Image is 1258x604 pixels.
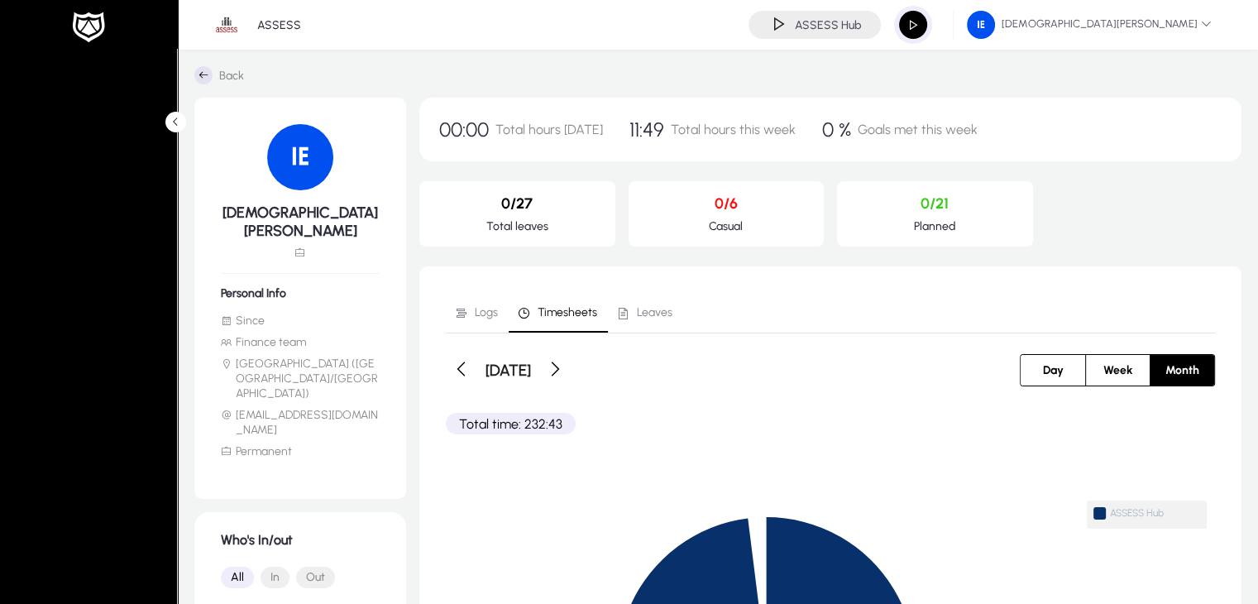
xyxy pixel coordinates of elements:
h4: ASSESS Hub [795,18,861,32]
p: Total time: 232:43 [446,413,576,434]
span: 0 % [822,117,851,141]
p: Planned [850,219,1020,233]
a: Back [194,66,244,84]
span: Day [1033,355,1074,386]
a: Logs [446,293,509,333]
button: Day [1021,355,1085,386]
span: [DEMOGRAPHIC_DATA][PERSON_NAME] [967,11,1212,39]
p: 0/6 [642,194,811,213]
li: [EMAIL_ADDRESS][DOMAIN_NAME] [221,408,380,438]
span: ASSESS Hub [1093,508,1200,523]
button: All [221,567,254,588]
span: Week [1093,355,1142,386]
button: Out [296,567,335,588]
span: Goals met this week [858,122,978,137]
span: 11:49 [629,117,664,141]
a: Leaves [608,293,683,333]
button: Week [1086,355,1150,386]
p: 0/21 [850,194,1020,213]
p: Casual [642,219,811,233]
h3: [DATE] [486,361,531,380]
h6: Personal Info [221,286,380,300]
p: Total leaves [433,219,602,233]
li: Finance team [221,335,380,350]
button: [DEMOGRAPHIC_DATA][PERSON_NAME] [954,10,1225,40]
img: 1.png [211,9,242,41]
li: Since [221,314,380,328]
a: Timesheets [509,293,608,333]
p: 0/27 [433,194,602,213]
span: Month [1155,355,1209,386]
button: Month [1150,355,1214,386]
img: 104.png [267,124,333,190]
span: ASSESS Hub [1110,507,1200,520]
h5: [DEMOGRAPHIC_DATA][PERSON_NAME] [221,204,380,240]
span: Total hours this week [671,122,796,137]
button: In [261,567,289,588]
li: [GEOGRAPHIC_DATA] ([GEOGRAPHIC_DATA]/[GEOGRAPHIC_DATA]) [221,357,380,401]
p: ASSESS [257,18,301,32]
img: white-logo.png [68,10,109,45]
h1: Who's In/out [221,532,380,548]
mat-button-toggle-group: Font Style [221,561,380,594]
li: Permanent [221,444,380,459]
span: Total hours [DATE] [495,122,603,137]
img: 104.png [967,11,995,39]
span: Timesheets [538,307,597,319]
span: 00:00 [439,117,489,141]
span: Logs [475,307,498,319]
span: Leaves [637,307,672,319]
